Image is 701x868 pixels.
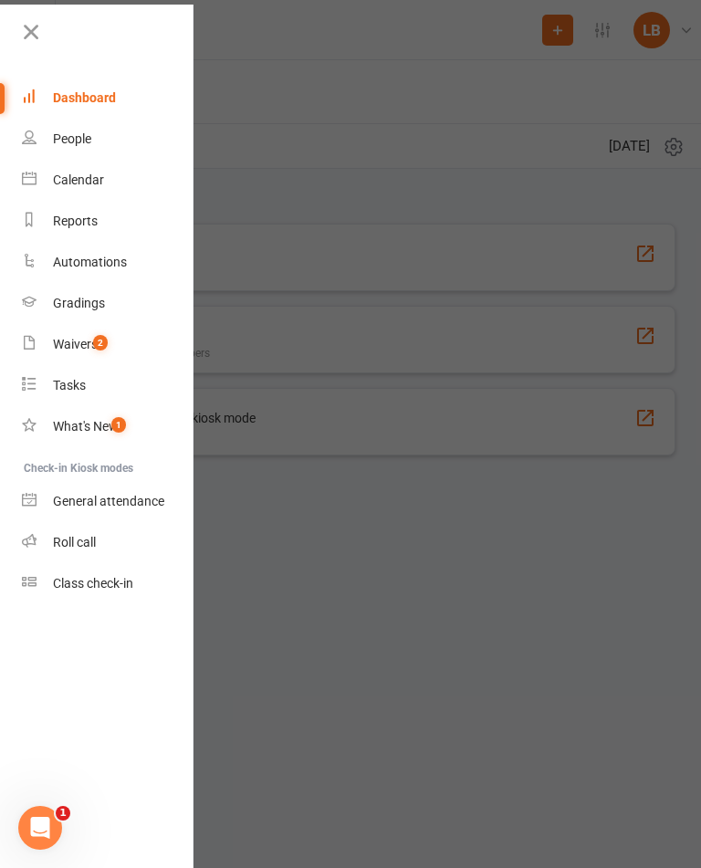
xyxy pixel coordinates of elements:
[22,242,194,283] a: Automations
[111,417,126,433] span: 1
[53,378,86,392] div: Tasks
[18,806,62,850] iframe: Intercom live chat
[56,806,70,821] span: 1
[53,535,96,549] div: Roll call
[53,494,164,508] div: General attendance
[22,78,194,119] a: Dashboard
[53,90,116,105] div: Dashboard
[53,173,104,187] div: Calendar
[53,296,105,310] div: Gradings
[22,406,194,447] a: What's New1
[53,576,133,591] div: Class check-in
[22,324,194,365] a: Waivers 2
[22,201,194,242] a: Reports
[22,160,194,201] a: Calendar
[93,335,108,350] span: 2
[53,131,91,146] div: People
[22,563,194,604] a: Class kiosk mode
[53,419,119,434] div: What's New
[53,255,127,269] div: Automations
[22,365,194,406] a: Tasks
[53,214,98,228] div: Reports
[22,481,194,522] a: General attendance kiosk mode
[22,119,194,160] a: People
[22,522,194,563] a: Roll call
[53,337,98,351] div: Waivers
[22,283,194,324] a: Gradings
